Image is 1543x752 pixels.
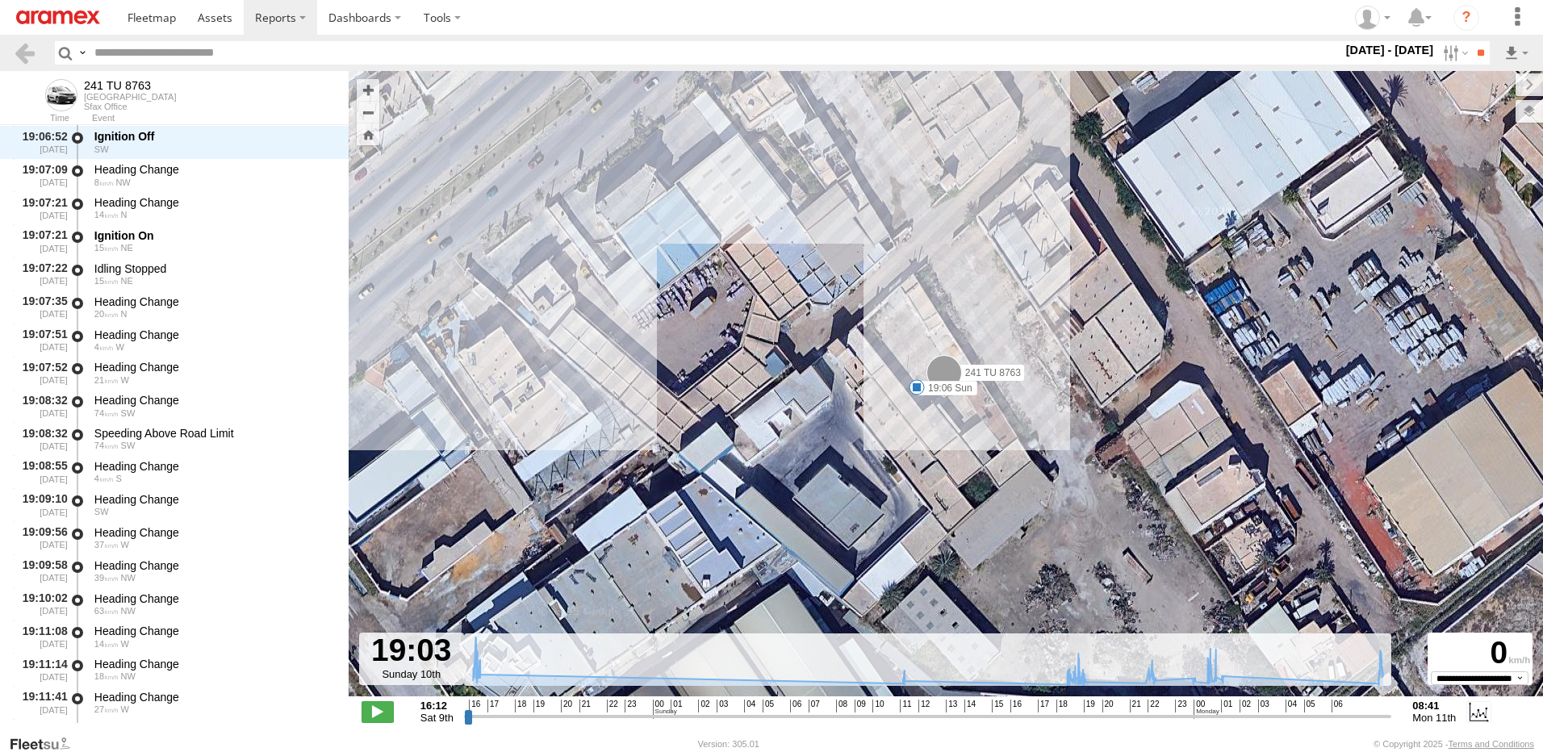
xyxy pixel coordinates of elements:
[790,700,801,712] span: 06
[121,243,133,253] span: Heading: 29
[84,102,177,111] div: Sfax Office
[94,525,333,540] div: Heading Change
[13,556,69,586] div: 19:09:58 [DATE]
[13,424,69,453] div: 19:08:32 [DATE]
[13,654,69,684] div: 19:11:14 [DATE]
[917,381,977,395] label: 19:06 Sun
[420,700,454,712] strong: 16:12
[115,178,130,187] span: Heading: 329
[121,408,136,418] span: Heading: 228
[1349,6,1396,30] div: Ahmed Khanfir
[1148,700,1159,712] span: 22
[965,367,1021,378] span: 241 TU 8763
[94,144,109,154] span: Heading: 222
[94,195,333,210] div: Heading Change
[13,41,36,65] a: Back to previous Page
[94,492,333,507] div: Heading Change
[94,540,119,549] span: 37
[809,700,820,712] span: 07
[1412,700,1456,712] strong: 08:41
[1258,700,1269,712] span: 03
[121,276,133,286] span: Heading: 29
[357,79,379,101] button: Zoom in
[1010,700,1022,712] span: 16
[94,657,333,671] div: Heading Change
[1332,700,1343,712] span: 06
[94,295,333,309] div: Heading Change
[121,606,136,616] span: Heading: 333
[13,490,69,520] div: 19:09:10 [DATE]
[94,624,333,638] div: Heading Change
[121,704,129,714] span: Heading: 289
[94,474,114,483] span: 4
[964,700,976,712] span: 14
[94,375,119,385] span: 21
[13,193,69,223] div: 19:07:21 [DATE]
[744,700,755,712] span: 04
[717,700,728,712] span: 03
[357,101,379,123] button: Zoom out
[992,700,1003,712] span: 15
[1430,635,1530,671] div: 0
[836,700,847,712] span: 08
[115,474,121,483] span: Heading: 198
[121,210,128,219] span: Heading: 14
[1503,41,1530,65] label: Export results as...
[918,700,930,712] span: 12
[13,391,69,421] div: 19:08:32 [DATE]
[1240,700,1251,712] span: 02
[420,712,454,724] span: Sat 9th Aug 2025
[469,700,480,712] span: 16
[94,591,333,606] div: Heading Change
[121,375,129,385] span: Heading: 258
[1221,700,1232,712] span: 01
[94,639,119,649] span: 14
[94,408,119,418] span: 74
[13,115,69,123] div: Time
[94,360,333,374] div: Heading Change
[94,671,119,681] span: 18
[115,342,123,352] span: Heading: 289
[1130,700,1141,712] span: 21
[1449,739,1534,749] a: Terms and Conditions
[1102,700,1114,712] span: 20
[94,228,333,243] div: Ignition On
[121,671,136,681] span: Heading: 329
[13,457,69,487] div: 19:08:55 [DATE]
[94,243,119,253] span: 15
[1304,700,1315,712] span: 05
[1453,5,1479,31] i: ?
[121,441,136,450] span: Heading: 228
[94,723,333,737] div: Heading Change
[121,540,129,549] span: Heading: 269
[946,700,957,712] span: 13
[900,700,911,712] span: 11
[1038,700,1049,712] span: 17
[13,127,69,157] div: 19:06:52 [DATE]
[357,123,379,145] button: Zoom Home
[13,721,69,750] div: 19:11:43 [DATE]
[698,739,759,749] div: Version: 305.01
[13,589,69,619] div: 19:10:02 [DATE]
[94,210,119,219] span: 14
[872,700,884,712] span: 10
[13,358,69,388] div: 19:07:52 [DATE]
[13,226,69,256] div: 19:07:21 [DATE]
[16,10,100,24] img: aramex-logo.svg
[92,115,349,123] div: Event
[94,129,333,144] div: Ignition Off
[13,523,69,553] div: 19:09:56 [DATE]
[763,700,774,712] span: 05
[94,261,333,276] div: Idling Stopped
[84,79,177,92] div: 241 TU 8763 - View Asset History
[625,700,636,712] span: 23
[13,161,69,190] div: 19:07:09 [DATE]
[13,259,69,289] div: 19:07:22 [DATE]
[94,178,114,187] span: 8
[94,276,119,286] span: 15
[1084,700,1095,712] span: 19
[94,342,114,352] span: 4
[13,622,69,652] div: 19:11:08 [DATE]
[84,92,177,102] div: [GEOGRAPHIC_DATA]
[94,690,333,704] div: Heading Change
